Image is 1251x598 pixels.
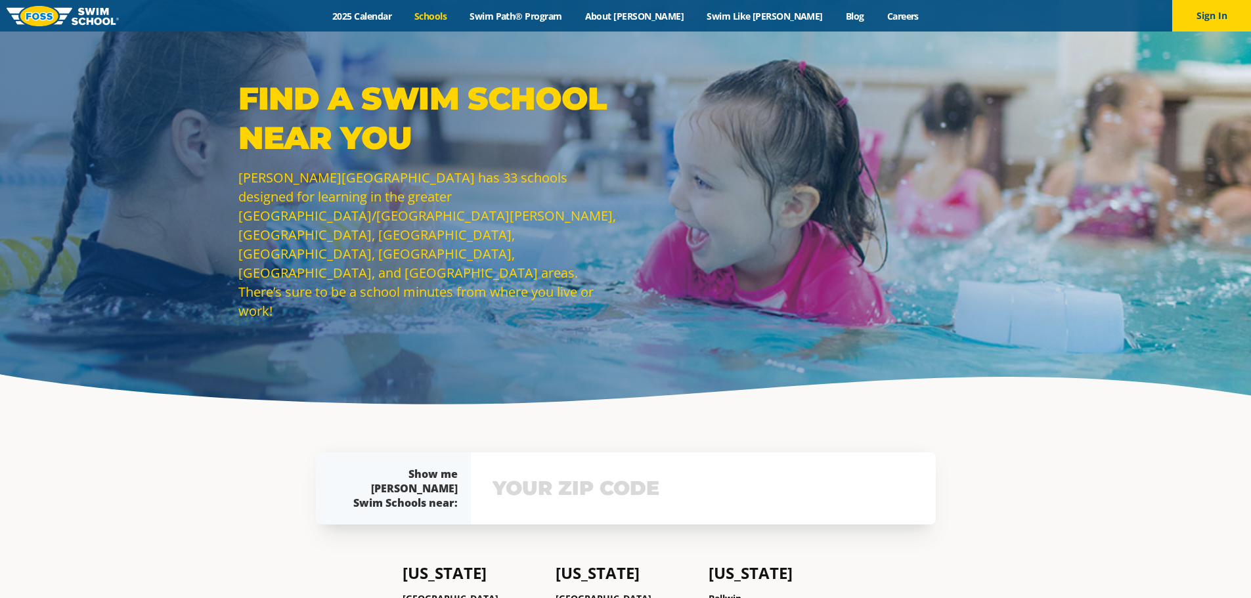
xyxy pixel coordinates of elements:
[458,10,573,22] a: Swim Path® Program
[342,467,458,510] div: Show me [PERSON_NAME] Swim Schools near:
[489,469,917,507] input: YOUR ZIP CODE
[556,564,695,582] h4: [US_STATE]
[7,6,119,26] img: FOSS Swim School Logo
[834,10,875,22] a: Blog
[238,168,619,320] p: [PERSON_NAME][GEOGRAPHIC_DATA] has 33 schools designed for learning in the greater [GEOGRAPHIC_DA...
[238,79,619,158] p: Find a Swim School Near You
[403,564,542,582] h4: [US_STATE]
[573,10,695,22] a: About [PERSON_NAME]
[875,10,930,22] a: Careers
[709,564,848,582] h4: [US_STATE]
[695,10,835,22] a: Swim Like [PERSON_NAME]
[403,10,458,22] a: Schools
[321,10,403,22] a: 2025 Calendar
